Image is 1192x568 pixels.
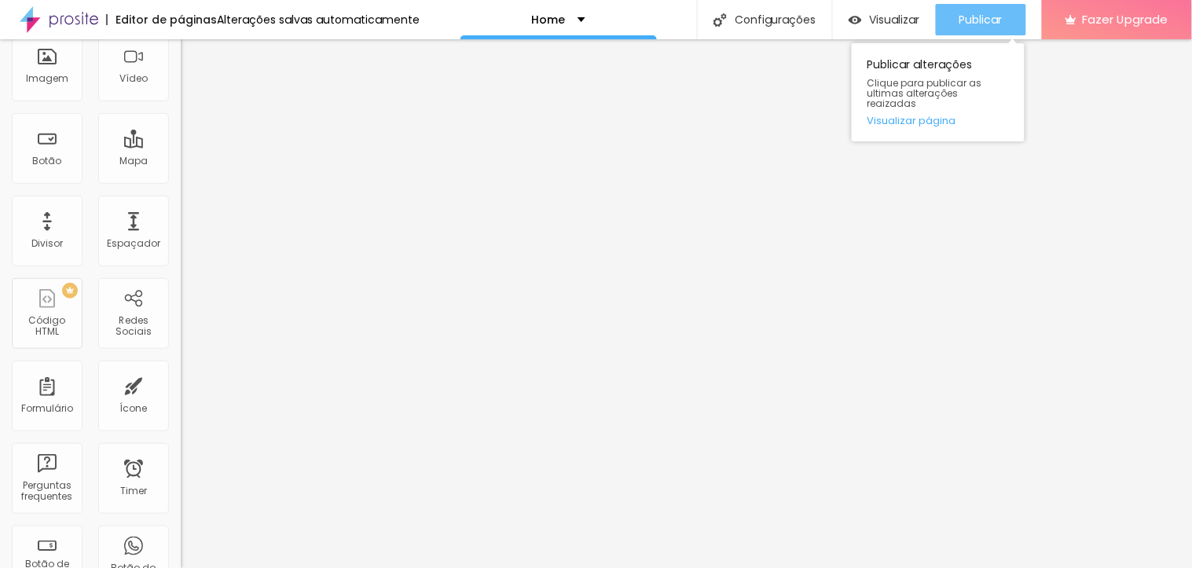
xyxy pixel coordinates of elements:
[867,78,1009,109] span: Clique para publicar as ultimas alterações reaizadas
[1083,13,1168,26] span: Fazer Upgrade
[833,4,936,35] button: Visualizar
[107,238,160,249] div: Espaçador
[119,156,148,167] div: Mapa
[102,315,164,338] div: Redes Sociais
[26,73,68,84] div: Imagem
[106,14,217,25] div: Editor de páginas
[120,403,148,414] div: Ícone
[21,403,73,414] div: Formulário
[119,73,148,84] div: Vídeo
[959,13,1003,26] span: Publicar
[181,39,1192,568] iframe: Editor
[870,13,920,26] span: Visualizar
[120,486,147,497] div: Timer
[16,480,78,503] div: Perguntas frequentes
[16,315,78,338] div: Código HTML
[217,14,420,25] div: Alterações salvas automaticamente
[867,115,1009,126] a: Visualizar página
[31,238,63,249] div: Divisor
[33,156,62,167] div: Botão
[532,14,566,25] p: Home
[713,13,727,27] img: Icone
[936,4,1026,35] button: Publicar
[849,13,862,27] img: view-1.svg
[852,43,1025,141] div: Publicar alterações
